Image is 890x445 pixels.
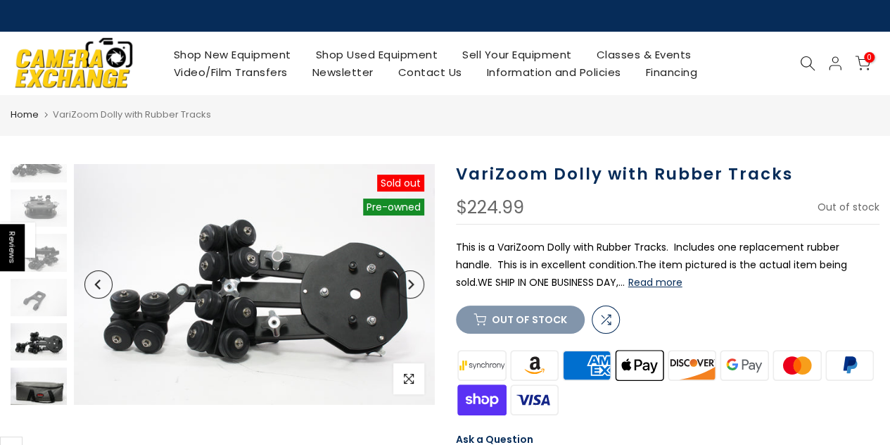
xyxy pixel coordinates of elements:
a: Classes & Events [584,46,704,63]
a: Financing [633,63,710,81]
a: Sell Your Equipment [450,46,585,63]
img: shopify pay [456,382,509,417]
img: synchrony [456,348,509,382]
button: Next [396,270,424,299]
img: apple pay [613,348,666,382]
button: Previous [84,270,113,299]
a: Information and Policies [474,63,633,81]
img: master [770,348,823,382]
span: VariZoom Dolly with Rubber Tracks [53,108,211,121]
img: amazon payments [508,348,561,382]
a: Home [11,108,39,122]
h1: VariZoom Dolly with Rubber Tracks [456,164,880,184]
button: Read more [628,276,682,289]
a: Newsletter [300,63,386,81]
a: Shop New Equipment [161,46,303,63]
a: 0 [855,56,870,71]
img: visa [508,382,561,417]
img: american express [561,348,614,382]
a: Contact Us [386,63,474,81]
img: paypal [823,348,876,382]
img: discover [666,348,718,382]
p: This is a VariZoom Dolly with Rubber Tracks. Includes one replacement rubber handle. This is in e... [456,239,880,292]
div: $224.99 [456,199,524,217]
span: 0 [864,52,875,63]
span: Out of stock [818,200,879,214]
img: google pay [718,348,771,382]
a: Shop Used Equipment [303,46,450,63]
a: Video/Film Transfers [161,63,300,81]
